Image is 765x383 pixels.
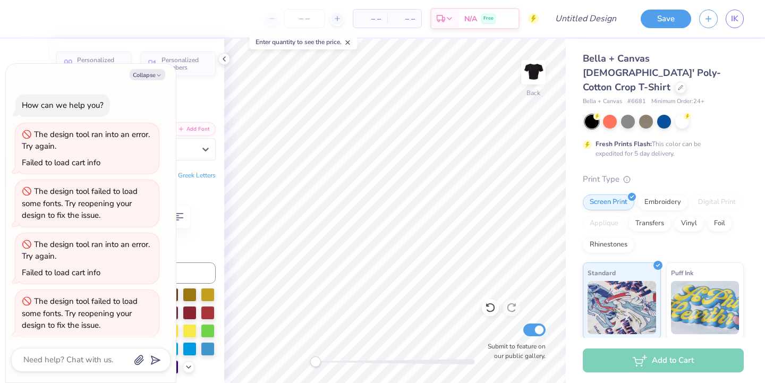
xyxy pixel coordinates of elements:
[464,13,477,24] span: N/A
[726,10,744,28] a: IK
[284,9,325,28] input: – –
[523,62,544,83] img: Back
[674,216,704,232] div: Vinyl
[671,267,693,278] span: Puff Ink
[583,237,634,253] div: Rhinestones
[707,216,732,232] div: Foil
[22,100,104,110] div: How can we help you?
[482,342,546,361] label: Submit to feature on our public gallery.
[141,52,216,76] button: Personalized Numbers
[149,171,216,180] button: Switch to Greek Letters
[161,56,209,71] span: Personalized Numbers
[394,13,415,24] span: – –
[130,69,165,80] button: Collapse
[583,97,622,106] span: Bella + Canvas
[22,186,138,220] div: The design tool failed to load some fonts. Try reopening your design to fix the issue.
[22,267,100,278] div: Failed to load cart info
[588,267,616,278] span: Standard
[56,52,131,76] button: Personalized Names
[547,8,625,29] input: Untitled Design
[22,296,138,330] div: The design tool failed to load some fonts. Try reopening your design to fix the issue.
[22,157,100,168] div: Failed to load cart info
[172,122,216,136] button: Add Font
[583,216,625,232] div: Applique
[360,13,381,24] span: – –
[250,35,358,49] div: Enter quantity to see the price.
[596,140,652,148] strong: Fresh Prints Flash:
[22,129,150,152] div: The design tool ran into an error. Try again.
[22,239,150,262] div: The design tool ran into an error. Try again.
[691,194,743,210] div: Digital Print
[77,56,125,71] span: Personalized Names
[483,15,494,22] span: Free
[588,281,656,334] img: Standard
[671,281,739,334] img: Puff Ink
[596,139,726,158] div: This color can be expedited for 5 day delivery.
[651,97,704,106] span: Minimum Order: 24 +
[637,194,688,210] div: Embroidery
[731,13,738,25] span: IK
[526,88,540,98] div: Back
[627,97,646,106] span: # 6681
[628,216,671,232] div: Transfers
[583,52,721,93] span: Bella + Canvas [DEMOGRAPHIC_DATA]' Poly-Cotton Crop T-Shirt
[310,356,321,367] div: Accessibility label
[641,10,691,28] button: Save
[583,173,744,185] div: Print Type
[583,194,634,210] div: Screen Print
